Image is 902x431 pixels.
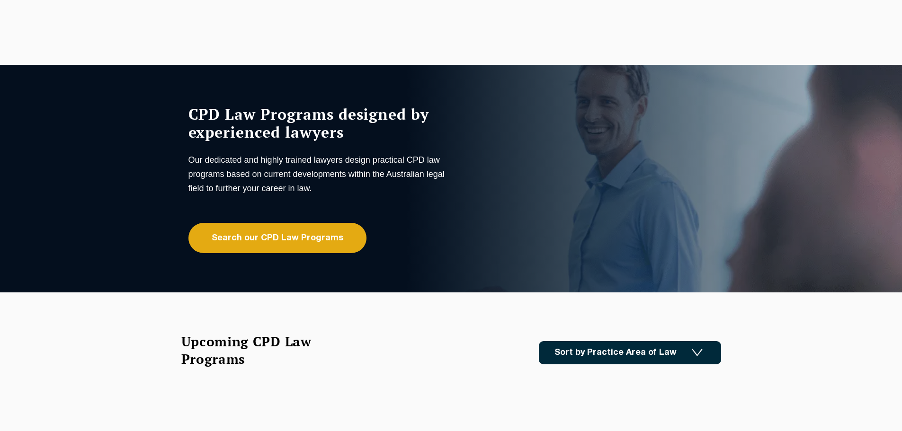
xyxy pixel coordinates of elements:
[181,333,335,368] h2: Upcoming CPD Law Programs
[692,349,703,357] img: Icon
[188,105,449,141] h1: CPD Law Programs designed by experienced lawyers
[188,223,366,253] a: Search our CPD Law Programs
[539,341,721,364] a: Sort by Practice Area of Law
[188,153,449,195] p: Our dedicated and highly trained lawyers design practical CPD law programs based on current devel...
